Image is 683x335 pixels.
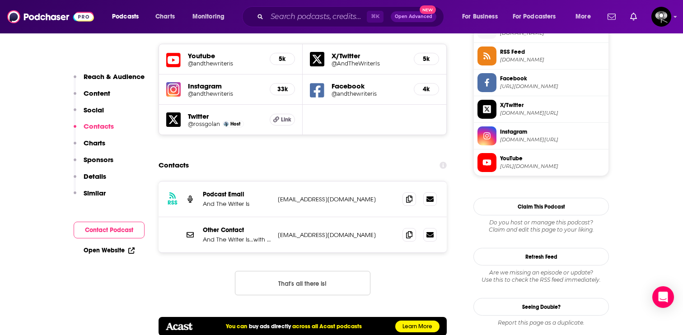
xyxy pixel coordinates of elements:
[513,10,556,23] span: For Podcasters
[652,286,674,308] div: Open Intercom Messenger
[500,163,605,170] span: https://www.youtube.com/@andthewriteris
[332,60,407,67] a: @AndTheWriterIs
[500,48,605,56] span: RSS Feed
[84,247,135,254] a: Open Website
[500,136,605,143] span: instagram.com/andthewriteris
[473,269,609,284] div: Are we missing an episode or update? Use this to check the RSS feed immediately.
[7,8,94,25] img: Podchaser - Follow, Share and Rate Podcasts
[473,248,609,265] button: Refresh Feed
[332,90,407,97] a: @andthewriteris
[367,11,384,23] span: ⌘ K
[74,72,145,89] button: Reach & Audience
[627,9,641,24] a: Show notifications dropdown
[188,112,262,121] h5: Twitter
[188,90,262,97] a: @andthewriteris
[421,55,431,63] h5: 5k
[500,110,605,116] span: twitter.com/AndTheWriterIs
[278,231,395,239] p: [EMAIL_ADDRESS][DOMAIN_NAME]
[281,116,291,123] span: Link
[159,157,189,174] h2: Contacts
[651,7,671,27] span: Logged in as columbiapub
[74,122,114,139] button: Contacts
[168,199,178,206] h3: RSS
[270,114,295,126] a: Link
[188,60,262,67] a: @andthewriteris
[230,121,240,127] span: Host
[74,106,104,122] button: Social
[500,154,605,163] span: YouTube
[500,30,605,37] span: andthewriteris.com
[188,51,262,60] h5: Youtube
[84,106,104,114] p: Social
[477,73,605,92] a: Facebook[URL][DOMAIN_NAME]
[569,9,602,24] button: open menu
[188,121,220,127] a: @rossgolan
[473,219,609,233] div: Claim and edit this page to your liking.
[203,226,271,234] p: Other Contact
[74,172,106,189] button: Details
[604,9,619,24] a: Show notifications dropdown
[106,9,150,24] button: open menu
[420,5,436,14] span: New
[651,7,671,27] img: User Profile
[150,9,180,24] a: Charts
[251,6,453,27] div: Search podcasts, credits, & more...
[473,219,609,226] span: Do you host or manage this podcast?
[462,10,498,23] span: For Business
[277,55,287,63] h5: 5k
[155,10,175,23] span: Charts
[278,195,395,203] p: [EMAIL_ADDRESS][DOMAIN_NAME]
[84,89,110,98] p: Content
[166,82,181,97] img: iconImage
[507,9,569,24] button: open menu
[226,323,361,330] h5: You can across all Acast podcasts
[84,189,106,197] p: Similar
[477,100,605,119] a: X/Twitter[DOMAIN_NAME][URL]
[166,323,192,330] img: acastlogo
[74,155,113,172] button: Sponsors
[74,89,110,106] button: Content
[249,323,291,330] a: buy ads directly
[84,155,113,164] p: Sponsors
[500,128,605,136] span: Instagram
[651,7,671,27] button: Show profile menu
[84,72,145,81] p: Reach & Audience
[456,9,509,24] button: open menu
[224,121,229,126] img: Ross Golan
[332,51,407,60] h5: X/Twitter
[186,9,236,24] button: open menu
[500,83,605,90] span: https://www.facebook.com/andthewriteris
[267,9,367,24] input: Search podcasts, credits, & more...
[84,122,114,130] p: Contacts
[395,321,440,332] a: Learn More
[332,82,407,90] h5: Facebook
[203,200,271,208] p: And The Writer Is
[421,85,431,93] h5: 4k
[203,191,271,198] p: Podcast Email
[575,10,591,23] span: More
[188,82,262,90] h5: Instagram
[84,172,106,181] p: Details
[477,47,605,65] a: RSS Feed[DOMAIN_NAME]
[74,189,106,205] button: Similar
[473,198,609,215] button: Claim This Podcast
[192,10,225,23] span: Monitoring
[395,14,432,19] span: Open Advanced
[500,74,605,83] span: Facebook
[277,85,287,93] h5: 33k
[500,56,605,63] span: feeds.acast.com
[235,271,370,295] button: Nothing here.
[477,126,605,145] a: Instagram[DOMAIN_NAME][URL]
[477,153,605,172] a: YouTube[URL][DOMAIN_NAME]
[84,139,105,147] p: Charts
[112,10,139,23] span: Podcasts
[500,101,605,109] span: X/Twitter
[473,298,609,316] a: Seeing Double?
[391,11,436,22] button: Open AdvancedNew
